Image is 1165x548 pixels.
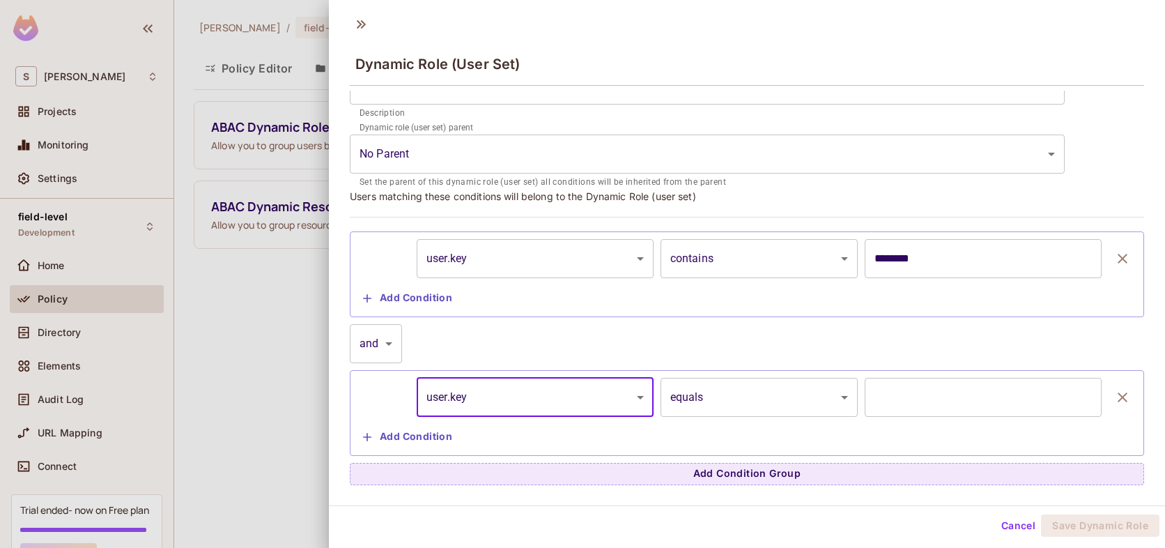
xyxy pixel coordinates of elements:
[350,324,402,363] div: and
[360,176,1055,190] p: Set the parent of this dynamic role (user set) all conditions will be inherited from the parent
[661,378,858,417] div: equals
[350,190,1144,203] p: Users matching these conditions will belong to the Dynamic Role (user set)
[417,239,654,278] div: user.key
[360,107,1055,121] p: Description
[661,239,858,278] div: contains
[1041,515,1159,537] button: Save Dynamic Role
[357,287,458,310] button: Add Condition
[350,135,1065,174] div: Without label
[350,463,1144,485] button: Add Condition Group
[996,515,1041,537] button: Cancel
[417,378,654,417] div: user.key
[357,426,458,448] button: Add Condition
[355,56,520,73] span: Dynamic Role (User Set)
[360,121,472,133] label: Dynamic role (user set) parent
